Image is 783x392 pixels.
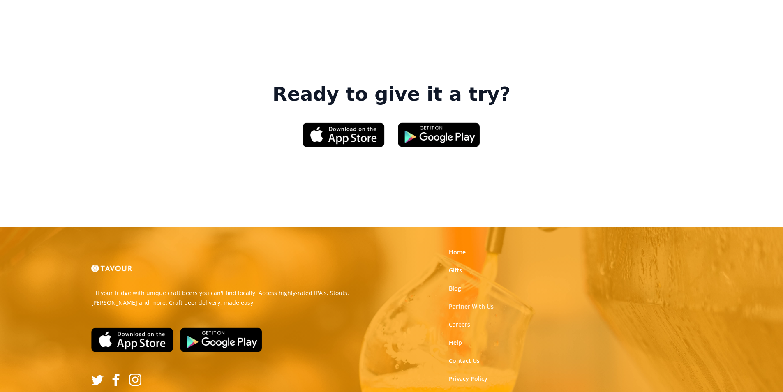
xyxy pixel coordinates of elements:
[449,321,470,328] strong: Careers
[449,284,461,293] a: Blog
[449,266,462,274] a: Gifts
[449,321,470,329] a: Careers
[449,375,487,383] a: Privacy Policy
[273,83,510,106] strong: Ready to give it a try?
[449,339,462,347] a: Help
[91,288,386,308] p: Fill your fridge with unique craft beers you can't find locally. Access highly-rated IPA's, Stout...
[449,248,466,256] a: Home
[449,302,494,311] a: Partner With Us
[449,357,480,365] a: Contact Us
